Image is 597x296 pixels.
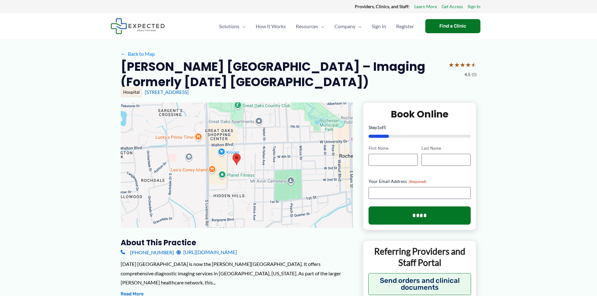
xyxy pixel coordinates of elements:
span: Resources [296,15,318,37]
a: Get Access [442,3,463,11]
a: [URL][DOMAIN_NAME] [176,247,237,257]
span: ★ [454,59,460,70]
a: Learn More [414,3,437,11]
strong: Providers, Clinics, and Staff: [355,4,410,9]
span: Sign In [372,15,386,37]
span: Register [396,15,414,37]
span: Menu Toggle [355,15,362,37]
a: Register [391,15,419,37]
a: Sign In [468,3,480,11]
button: Send orders and clinical documents [368,273,471,295]
label: First Name [369,145,418,151]
p: Step of [369,125,471,130]
span: Menu Toggle [239,15,246,37]
a: [STREET_ADDRESS] [145,89,189,95]
p: Referring Providers and Staff Portal [368,246,471,268]
span: (Required) [409,179,427,184]
span: Solutions [219,15,239,37]
div: Hospital [121,87,142,97]
span: How It Works [256,15,286,37]
span: Menu Toggle [318,15,324,37]
a: Sign In [367,15,391,37]
span: Company [334,15,355,37]
h3: About this practice [121,238,353,247]
span: (0) [472,70,477,79]
h2: Book Online [369,108,471,120]
a: Find a Clinic [425,19,480,33]
nav: Primary Site Navigation [214,15,419,37]
span: 5 [384,125,386,130]
label: Last Name [422,145,471,151]
span: ★ [471,59,477,70]
span: ★ [460,59,465,70]
span: ★ [465,59,471,70]
span: ★ [448,59,454,70]
a: CompanyMenu Toggle [329,15,367,37]
a: How It Works [251,15,291,37]
a: SolutionsMenu Toggle [214,15,251,37]
span: ← [121,51,127,57]
div: [DATE] [GEOGRAPHIC_DATA] is now the [PERSON_NAME][GEOGRAPHIC_DATA]. It offers comprehensive diagn... [121,259,353,287]
img: Expected Healthcare Logo - side, dark font, small [111,18,165,34]
label: Your Email Address [369,178,471,184]
a: ←Back to Map [121,49,155,59]
h2: [PERSON_NAME] [GEOGRAPHIC_DATA] – Imaging (Formerly [DATE] [GEOGRAPHIC_DATA]) [121,59,443,90]
span: 1 [377,125,380,130]
a: [PHONE_NUMBER] [121,247,174,257]
a: ResourcesMenu Toggle [291,15,329,37]
span: 4.5 [464,70,470,79]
